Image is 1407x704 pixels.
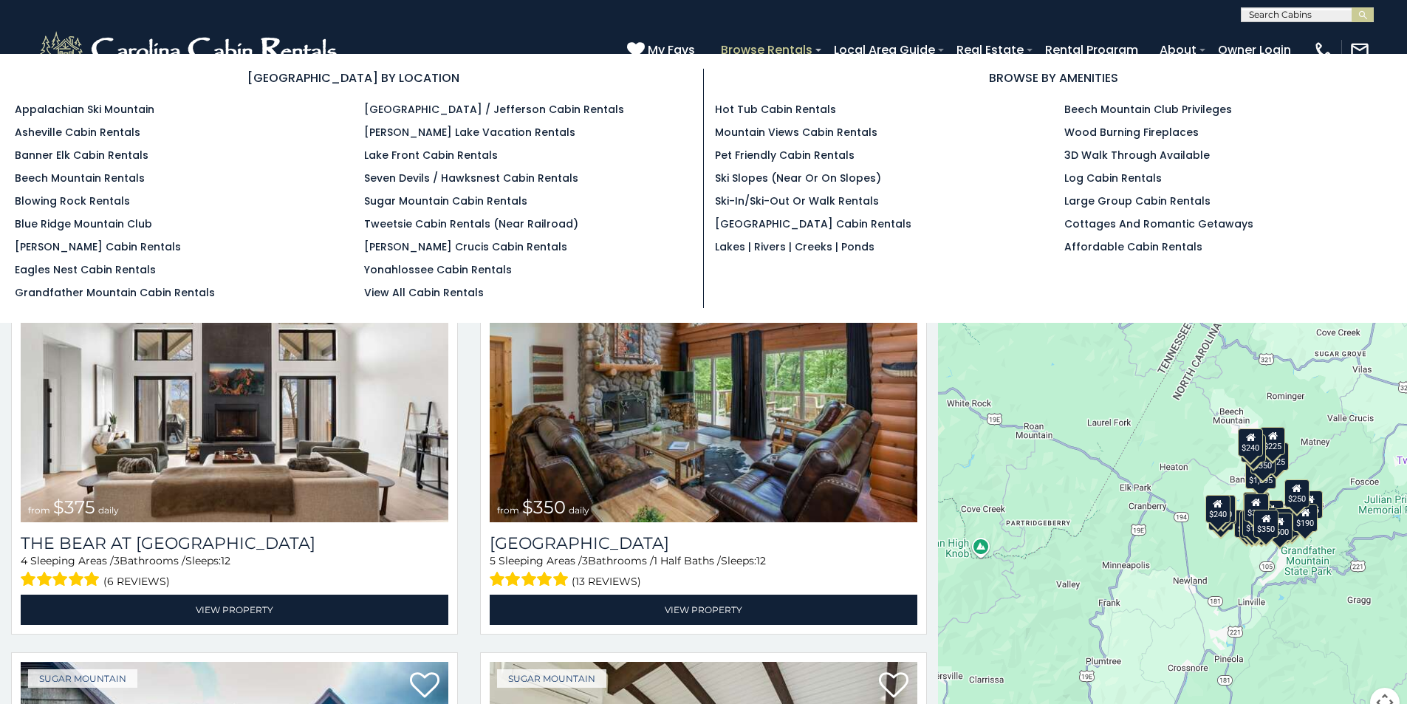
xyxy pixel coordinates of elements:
a: Wood Burning Fireplaces [1064,125,1199,140]
a: Sugar Mountain [497,669,606,688]
a: Pet Friendly Cabin Rentals [715,148,855,163]
span: 12 [221,554,230,567]
span: My Favs [648,41,695,59]
div: $190 [1293,504,1318,532]
a: [PERSON_NAME] Cabin Rentals [15,239,181,254]
div: $300 [1244,493,1269,522]
span: 12 [756,554,766,567]
h3: Grouse Moor Lodge [490,533,917,553]
a: [PERSON_NAME] Crucis Cabin Rentals [364,239,567,254]
h3: The Bear At Sugar Mountain [21,533,448,553]
a: Beech Mountain Rentals [15,171,145,185]
div: $500 [1267,513,1293,541]
a: Ski-in/Ski-Out or Walk Rentals [715,194,879,208]
a: The Bear At [GEOGRAPHIC_DATA] [21,533,448,553]
div: Sleeping Areas / Bathrooms / Sleeps: [21,553,448,591]
a: Tweetsie Cabin Rentals (Near Railroad) [364,216,578,231]
img: The Bear At Sugar Mountain [21,236,448,522]
a: Sugar Mountain [28,669,137,688]
a: [GEOGRAPHIC_DATA] Cabin Rentals [715,216,911,231]
a: Grouse Moor Lodge from $350 daily [490,236,917,522]
a: My Favs [627,41,699,60]
a: Local Area Guide [826,37,942,63]
span: $375 [53,496,95,518]
span: $350 [522,496,566,518]
span: from [28,505,50,516]
a: Lake Front Cabin Rentals [364,148,498,163]
a: [GEOGRAPHIC_DATA] / Jefferson Cabin Rentals [364,102,624,117]
img: Grouse Moor Lodge [490,236,917,522]
div: $190 [1243,492,1268,520]
a: [PERSON_NAME] Lake Vacation Rentals [364,125,575,140]
span: (6 reviews) [103,572,170,591]
span: from [497,505,519,516]
span: 3 [114,554,120,567]
a: Ski Slopes (Near or On Slopes) [715,171,881,185]
a: Banner Elk Cabin Rentals [15,148,148,163]
div: $225 [1261,427,1286,455]
a: Sugar Mountain Cabin Rentals [364,194,527,208]
a: [GEOGRAPHIC_DATA] [490,533,917,553]
a: Cottages and Romantic Getaways [1064,216,1253,231]
div: $175 [1242,509,1267,537]
a: Large Group Cabin Rentals [1064,194,1211,208]
a: Mountain Views Cabin Rentals [715,125,877,140]
a: The Bear At Sugar Mountain from $375 daily [21,236,448,522]
a: Yonahlossee Cabin Rentals [364,262,512,277]
a: View All Cabin Rentals [364,285,484,300]
div: $155 [1240,510,1265,539]
a: Beech Mountain Club Privileges [1064,102,1232,117]
img: mail-regular-white.png [1349,40,1370,61]
a: Seven Devils / Hawksnest Cabin Rentals [364,171,578,185]
a: Rental Program [1038,37,1146,63]
div: $155 [1298,491,1323,519]
div: $125 [1264,442,1289,471]
span: daily [569,505,589,516]
h3: [GEOGRAPHIC_DATA] BY LOCATION [15,69,692,87]
span: 5 [490,554,496,567]
img: phone-regular-white.png [1313,40,1334,61]
a: View Property [21,595,448,625]
a: 3D Walk Through Available [1064,148,1210,163]
a: Real Estate [949,37,1031,63]
a: View Property [490,595,917,625]
span: 4 [21,554,27,567]
h3: BROWSE BY AMENITIES [715,69,1393,87]
div: $350 [1254,510,1279,538]
div: $240 [1239,428,1264,457]
a: Add to favorites [410,671,439,702]
a: Add to favorites [879,671,908,702]
a: Browse Rentals [713,37,820,63]
a: About [1152,37,1204,63]
div: $200 [1259,500,1284,528]
a: Eagles Nest Cabin Rentals [15,262,156,277]
img: White-1-2.png [37,28,343,72]
a: Grandfather Mountain Cabin Rentals [15,285,215,300]
div: Sleeping Areas / Bathrooms / Sleeps: [490,553,917,591]
div: $1,095 [1245,461,1276,489]
a: Blue Ridge Mountain Club [15,216,152,231]
span: 3 [582,554,588,567]
a: Owner Login [1211,37,1298,63]
div: $250 [1284,479,1310,508]
span: (13 reviews) [572,572,641,591]
a: Appalachian Ski Mountain [15,102,154,117]
div: $240 [1205,495,1230,523]
span: daily [98,505,119,516]
a: Blowing Rock Rentals [15,194,130,208]
span: 1 Half Baths / [654,554,721,567]
a: Asheville Cabin Rentals [15,125,140,140]
a: Hot Tub Cabin Rentals [715,102,836,117]
div: $195 [1275,508,1300,536]
a: Lakes | Rivers | Creeks | Ponds [715,239,874,254]
a: Log Cabin Rentals [1064,171,1162,185]
a: Affordable Cabin Rentals [1064,239,1202,254]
